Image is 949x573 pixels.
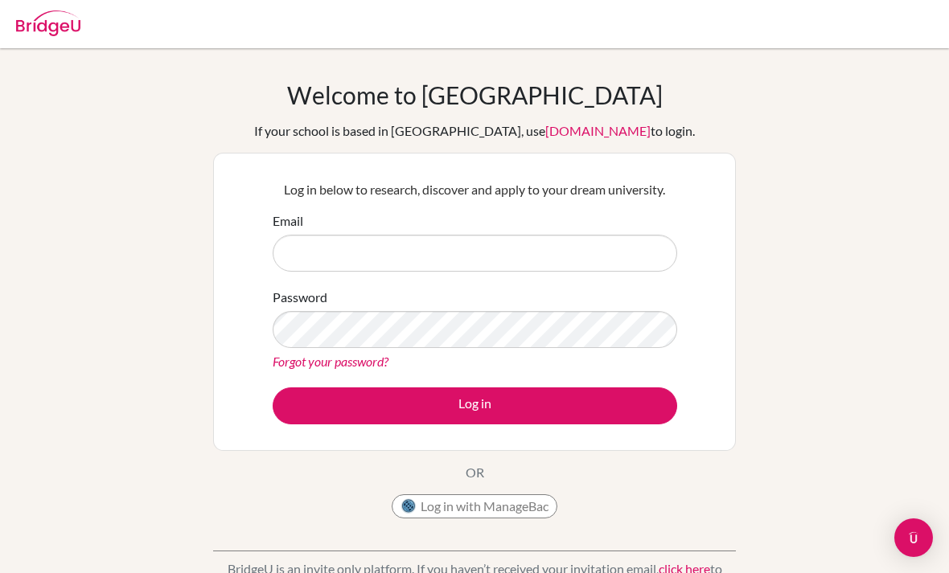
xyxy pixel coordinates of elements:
[466,463,484,482] p: OR
[545,123,651,138] a: [DOMAIN_NAME]
[254,121,695,141] div: If your school is based in [GEOGRAPHIC_DATA], use to login.
[287,80,663,109] h1: Welcome to [GEOGRAPHIC_DATA]
[392,494,557,518] button: Log in with ManageBac
[273,211,303,231] label: Email
[273,387,677,424] button: Log in
[894,518,933,557] div: Open Intercom Messenger
[273,354,388,369] a: Forgot your password?
[273,288,327,307] label: Password
[16,10,80,36] img: Bridge-U
[273,180,677,199] p: Log in below to research, discover and apply to your dream university.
